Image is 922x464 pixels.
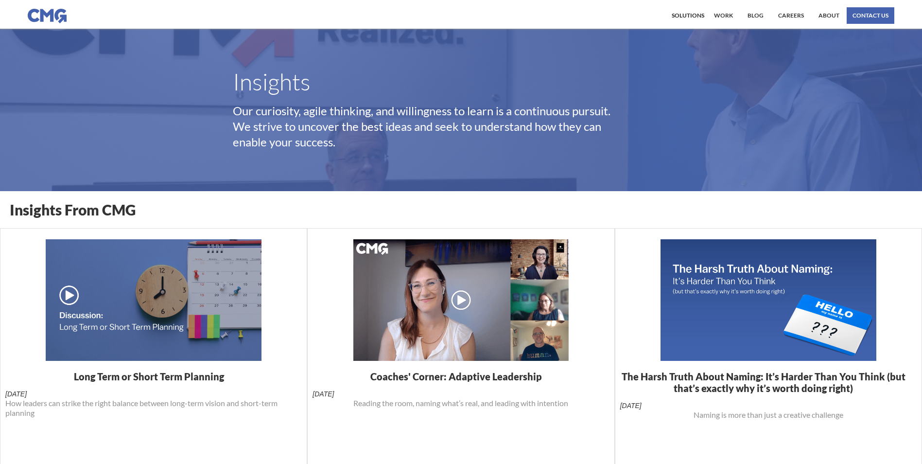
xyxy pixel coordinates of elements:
p: Our curiosity, agile thinking, and willingness to learn is a continuous pursuit. We strive to unc... [233,103,641,150]
a: About [816,7,842,24]
a: Long Term or Short Term Planning[DATE]How leaders can strike the right balance between long-term ... [5,371,302,428]
a: Blog [745,7,766,24]
p: Reading the room, naming what’s real, and leading with intention [353,398,568,408]
p: How leaders can strike the right balance between long-term vision and short-term planning [5,398,302,418]
div: Solutions [672,13,704,18]
div: contact us [852,13,888,18]
h1: Insights [233,70,690,93]
h1: Coaches' Corner: Adaptive Leadership [370,371,552,382]
a: work [712,7,735,24]
a: Careers [776,7,806,24]
a: The Harsh Truth About Naming: It’s Harder Than You Think (but that’s exactly why it’s worth doing... [620,371,917,429]
div: [DATE] [5,390,27,398]
a: Coaches' Corner: Adaptive Leadership[DATE]Reading the room, naming what’s real, and leading with ... [313,371,609,418]
p: Naming is more than just a creative challenge [694,410,843,420]
div: [DATE] [620,401,642,410]
h1: Long Term or Short Term Planning [74,371,234,382]
div: [DATE] [313,390,334,398]
img: CMG logo in blue. [28,9,67,23]
h1: The Harsh Truth About Naming: It’s Harder Than You Think (but that’s exactly why it’s worth doing... [620,371,917,394]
